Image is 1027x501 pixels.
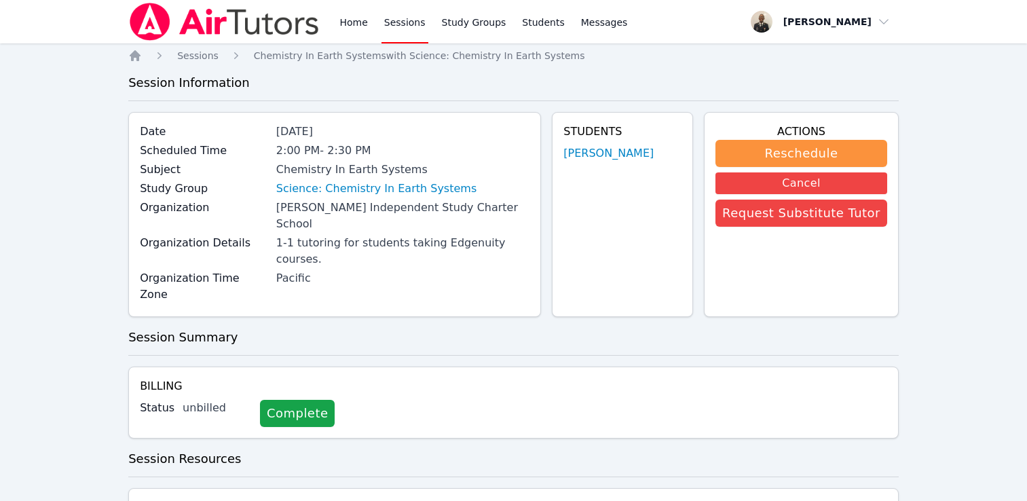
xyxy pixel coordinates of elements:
h4: Billing [140,378,887,394]
div: 1-1 tutoring for students taking Edgenuity courses. [276,235,529,267]
h3: Session Summary [128,328,899,347]
div: Pacific [276,270,529,286]
img: Air Tutors [128,3,320,41]
label: Date [140,124,268,140]
button: Cancel [715,172,887,194]
a: Sessions [177,49,219,62]
label: Subject [140,162,268,178]
label: Study Group [140,181,268,197]
h3: Session Information [128,73,899,92]
button: Request Substitute Tutor [715,200,887,227]
h4: Students [563,124,681,140]
label: Scheduled Time [140,143,268,159]
a: Science: Chemistry In Earth Systems [276,181,477,197]
span: Messages [581,16,628,29]
div: [DATE] [276,124,529,140]
h3: Session Resources [128,449,899,468]
label: Status [140,400,174,416]
span: Sessions [177,50,219,61]
label: Organization Time Zone [140,270,268,303]
a: [PERSON_NAME] [563,145,654,162]
div: unbilled [183,400,249,416]
div: [PERSON_NAME] Independent Study Charter School [276,200,529,232]
a: Complete [260,400,335,427]
nav: Breadcrumb [128,49,899,62]
div: 2:00 PM - 2:30 PM [276,143,529,159]
span: Chemistry In Earth Systems with Science: Chemistry In Earth Systems [254,50,585,61]
label: Organization Details [140,235,268,251]
h4: Actions [715,124,887,140]
button: Reschedule [715,140,887,167]
div: Chemistry In Earth Systems [276,162,529,178]
a: Chemistry In Earth Systemswith Science: Chemistry In Earth Systems [254,49,585,62]
label: Organization [140,200,268,216]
